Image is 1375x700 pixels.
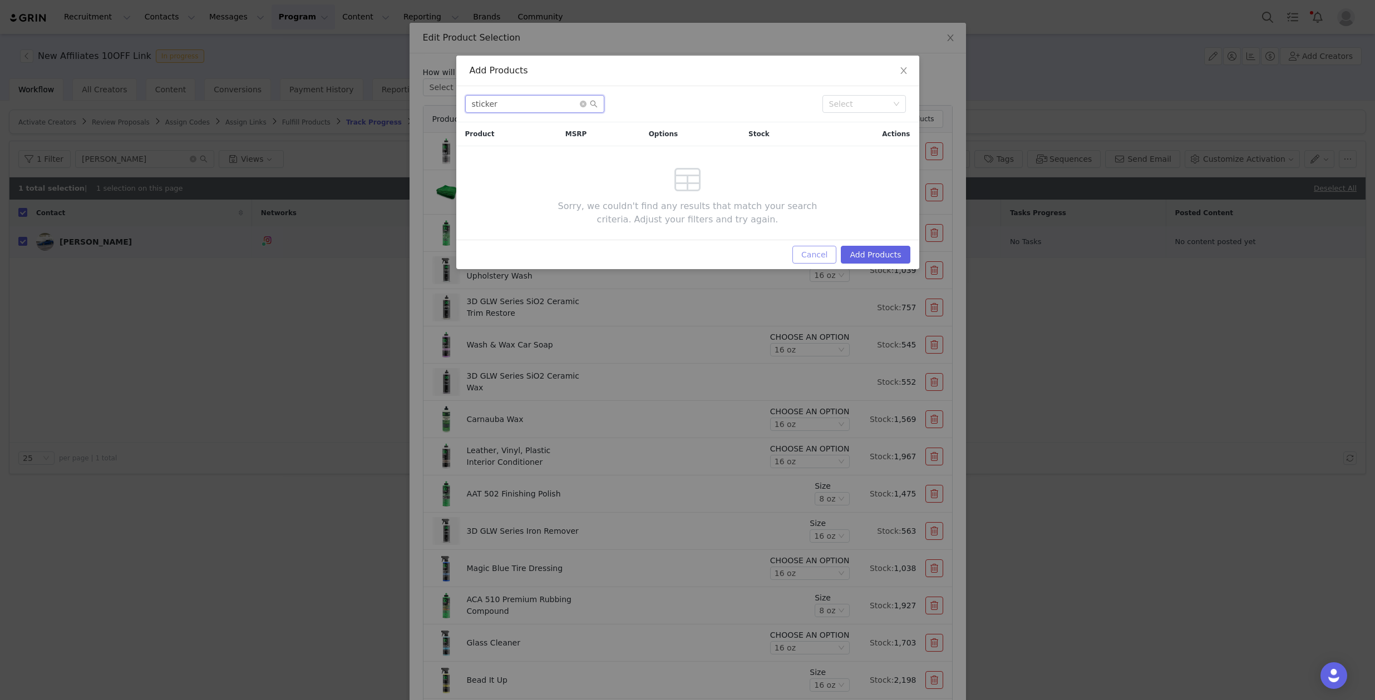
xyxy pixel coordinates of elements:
div: Add Products [470,64,906,77]
button: Cancel [792,246,836,264]
span: Product [465,129,495,139]
span: Options [649,129,678,139]
i: icon: close [899,66,908,75]
span: Sorry, we couldn't find any results that match your search criteria. Adjust your filters and try ... [541,200,834,226]
i: icon: close-circle [580,101,587,107]
i: icon: search [590,100,598,108]
div: Select [829,98,889,110]
button: Add Products [841,246,910,264]
button: Close [888,56,919,87]
i: icon: down [893,101,900,108]
div: Open Intercom Messenger [1320,662,1347,689]
input: Search... [465,95,604,113]
div: Actions [822,122,919,146]
span: MSRP [565,129,587,139]
span: Stock [748,129,770,139]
